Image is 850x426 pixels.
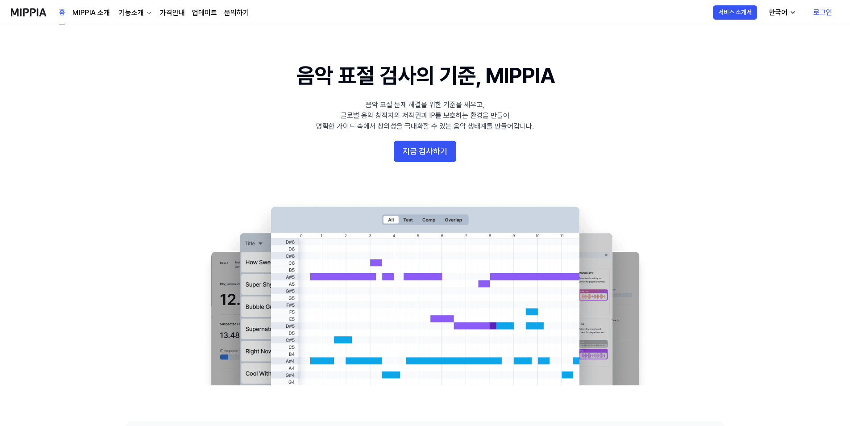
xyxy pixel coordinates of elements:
[713,5,757,20] button: 서비스 소개서
[72,8,110,18] a: MIPPIA 소개
[192,8,217,18] a: 업데이트
[193,198,657,385] img: main Image
[117,8,153,18] button: 기능소개
[394,141,456,162] button: 지금 검사하기
[59,0,65,25] a: 홈
[224,8,249,18] a: 문의하기
[762,4,802,21] button: 한국어
[160,8,185,18] a: 가격안내
[767,7,789,18] div: 한국어
[117,8,146,18] div: 기능소개
[316,100,534,132] div: 음악 표절 문제 해결을 위한 기준을 세우고, 글로벌 음악 창작자의 저작권과 IP를 보호하는 환경을 만들어 명확한 가이드 속에서 창의성을 극대화할 수 있는 음악 생태계를 만들어...
[296,61,554,91] h1: 음악 표절 검사의 기준, MIPPIA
